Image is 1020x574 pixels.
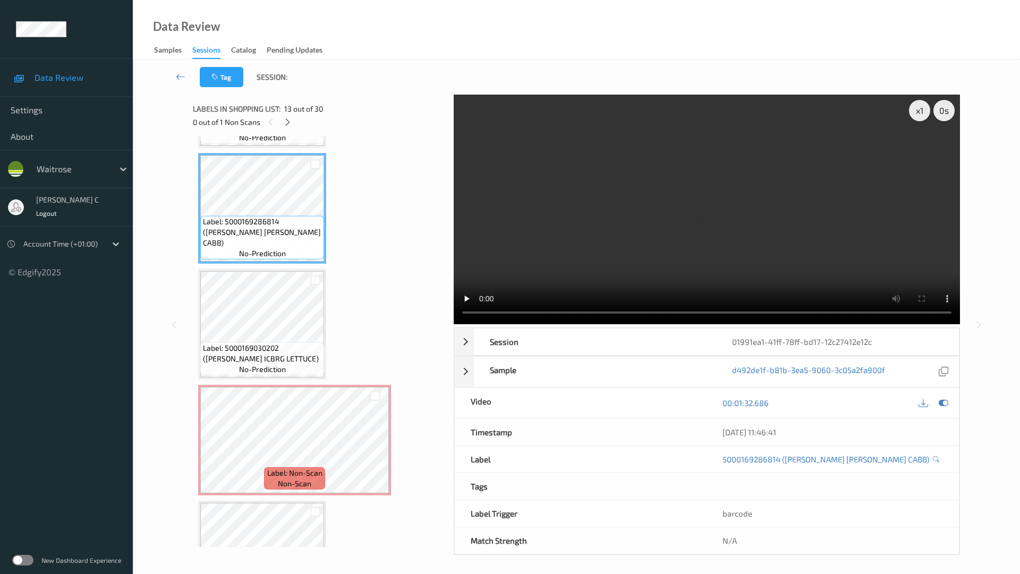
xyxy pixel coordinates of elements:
[455,500,707,527] div: Label Trigger
[154,45,182,58] div: Samples
[203,216,321,248] span: Label: 5000169286814 ([PERSON_NAME] [PERSON_NAME] CABB)
[278,478,311,489] span: non-scan
[192,43,231,59] a: Sessions
[455,473,707,500] div: Tags
[153,21,220,32] div: Data Review
[454,328,959,356] div: Session01991ea1-41ff-78ff-bd17-12c27412e12c
[267,468,322,478] span: Label: Non-Scan
[267,45,322,58] div: Pending Updates
[257,72,287,82] span: Session:
[732,365,885,379] a: d492de1f-b81b-3ea5-9060-3c05a2fa900f
[707,500,959,527] div: barcode
[455,388,707,418] div: Video
[284,104,323,114] span: 13 out of 30
[231,43,267,58] a: Catalog
[200,67,243,87] button: Tag
[455,527,707,554] div: Match Strength
[154,43,192,58] a: Samples
[239,248,286,259] span: no-prediction
[193,115,446,129] div: 0 out of 1 Non Scans
[192,45,220,59] div: Sessions
[203,343,321,364] span: Label: 5000169030202 ([PERSON_NAME] ICBRG LETTUCE)
[474,328,717,355] div: Session
[933,100,955,121] div: 0 s
[455,419,707,445] div: Timestamp
[231,45,256,58] div: Catalog
[455,446,707,472] div: Label
[267,43,333,58] a: Pending Updates
[239,132,286,143] span: no-prediction
[193,104,280,114] span: Labels in shopping list:
[474,357,717,387] div: Sample
[909,100,930,121] div: x 1
[707,527,959,554] div: N/A
[722,427,943,437] div: [DATE] 11:46:41
[454,356,959,387] div: Sampled492de1f-b81b-3ea5-9060-3c05a2fa900f
[722,398,769,408] a: 00:01:32.686
[239,364,286,375] span: no-prediction
[716,328,959,355] div: 01991ea1-41ff-78ff-bd17-12c27412e12c
[722,454,929,465] a: 5000169286814 ([PERSON_NAME] [PERSON_NAME] CABB)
